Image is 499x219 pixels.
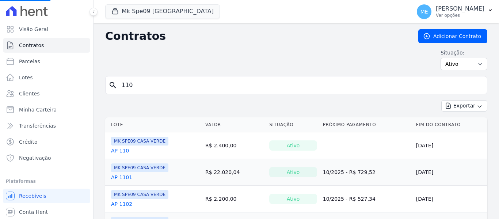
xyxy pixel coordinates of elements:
[3,86,90,101] a: Clientes
[3,189,90,203] a: Recebíveis
[19,138,38,146] span: Crédito
[269,140,317,151] div: Ativo
[19,90,39,97] span: Clientes
[105,30,407,43] h2: Contratos
[413,132,487,159] td: [DATE]
[436,5,484,12] p: [PERSON_NAME]
[3,151,90,165] a: Negativação
[320,117,413,132] th: Próximo Pagamento
[418,29,487,43] a: Adicionar Contrato
[3,118,90,133] a: Transferências
[19,26,48,33] span: Visão Geral
[19,74,33,81] span: Lotes
[3,70,90,85] a: Lotes
[6,177,87,186] div: Plataformas
[3,54,90,69] a: Parcelas
[19,192,46,200] span: Recebíveis
[269,167,317,177] div: Ativo
[202,117,266,132] th: Valor
[105,4,220,18] button: Mk Spe09 [GEOGRAPHIC_DATA]
[3,135,90,149] a: Crédito
[269,194,317,204] div: Ativo
[436,12,484,18] p: Ver opções
[441,100,487,112] button: Exportar
[266,117,320,132] th: Situação
[202,186,266,212] td: R$ 2.200,00
[111,163,168,172] span: MK SPE09 CASA VERDE
[19,154,51,162] span: Negativação
[108,81,117,90] i: search
[323,169,376,175] a: 10/2025 - R$ 729,52
[111,137,168,146] span: MK SPE09 CASA VERDE
[420,9,428,14] span: ME
[3,22,90,37] a: Visão Geral
[202,132,266,159] td: R$ 2.400,00
[19,58,40,65] span: Parcelas
[111,174,132,181] a: AP 1101
[441,49,487,56] label: Situação:
[413,117,487,132] th: Fim do Contrato
[19,122,56,129] span: Transferências
[202,159,266,186] td: R$ 22.020,04
[111,147,129,154] a: AP 110
[3,38,90,53] a: Contratos
[111,190,168,199] span: MK SPE09 CASA VERDE
[19,42,44,49] span: Contratos
[19,208,48,216] span: Conta Hent
[413,159,487,186] td: [DATE]
[111,200,132,208] a: AP 1102
[105,117,202,132] th: Lote
[3,102,90,117] a: Minha Carteira
[323,196,376,202] a: 10/2025 - R$ 527,34
[411,1,499,22] button: ME [PERSON_NAME] Ver opções
[19,106,57,113] span: Minha Carteira
[413,186,487,212] td: [DATE]
[117,78,484,92] input: Buscar por nome do lote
